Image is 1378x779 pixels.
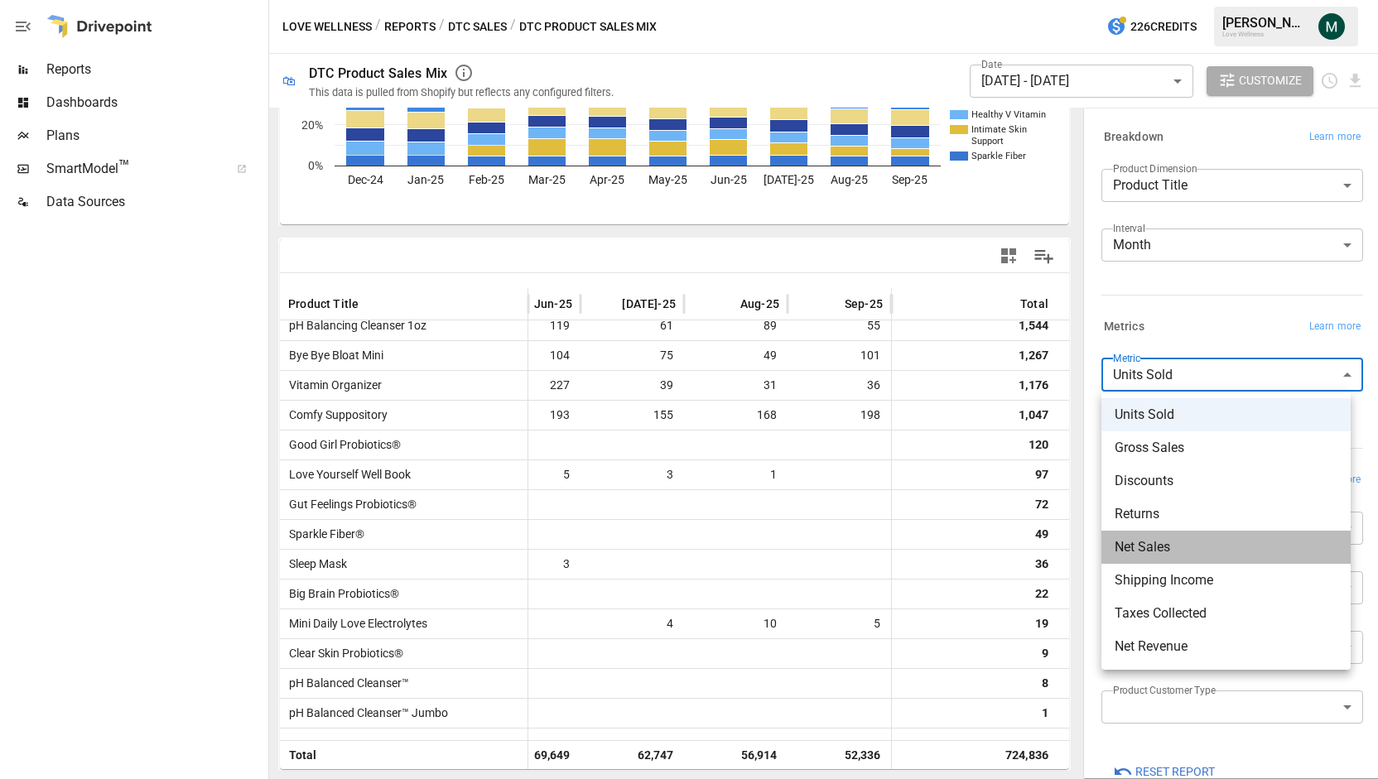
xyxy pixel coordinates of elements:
[1115,504,1337,524] span: Returns
[1115,438,1337,458] span: Gross Sales
[1115,637,1337,656] span: Net Revenue
[1115,537,1337,557] span: Net Sales
[1115,603,1337,623] span: Taxes Collected
[1115,570,1337,590] span: Shipping Income
[1115,471,1337,491] span: Discounts
[1115,405,1337,425] span: Units Sold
